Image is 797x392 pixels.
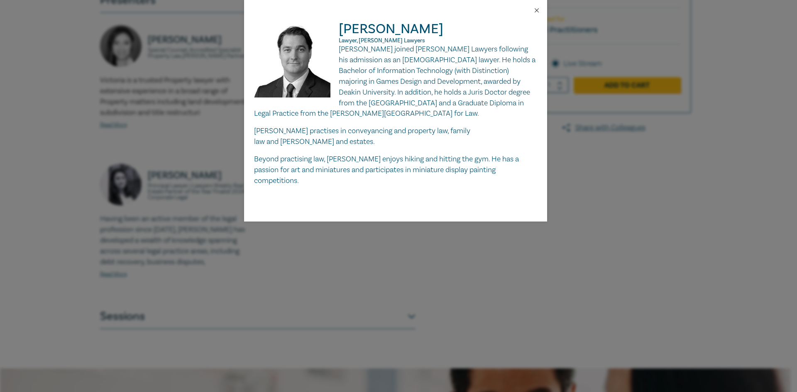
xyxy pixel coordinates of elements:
p: [PERSON_NAME] practises in conveyancing and property law, family law and [PERSON_NAME] and estates. [254,126,537,147]
span: Lawyer, [PERSON_NAME] Lawyers [339,37,425,44]
button: Close [533,7,540,14]
img: Julian McIntyre [254,21,339,106]
p: Beyond practising law, [PERSON_NAME] enjoys hiking and hitting the gym. He has a passion for art ... [254,154,537,186]
h2: [PERSON_NAME] [254,21,537,44]
p: [PERSON_NAME] joined [PERSON_NAME] Lawyers following his admission as an [DEMOGRAPHIC_DATA] lawye... [254,44,537,119]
